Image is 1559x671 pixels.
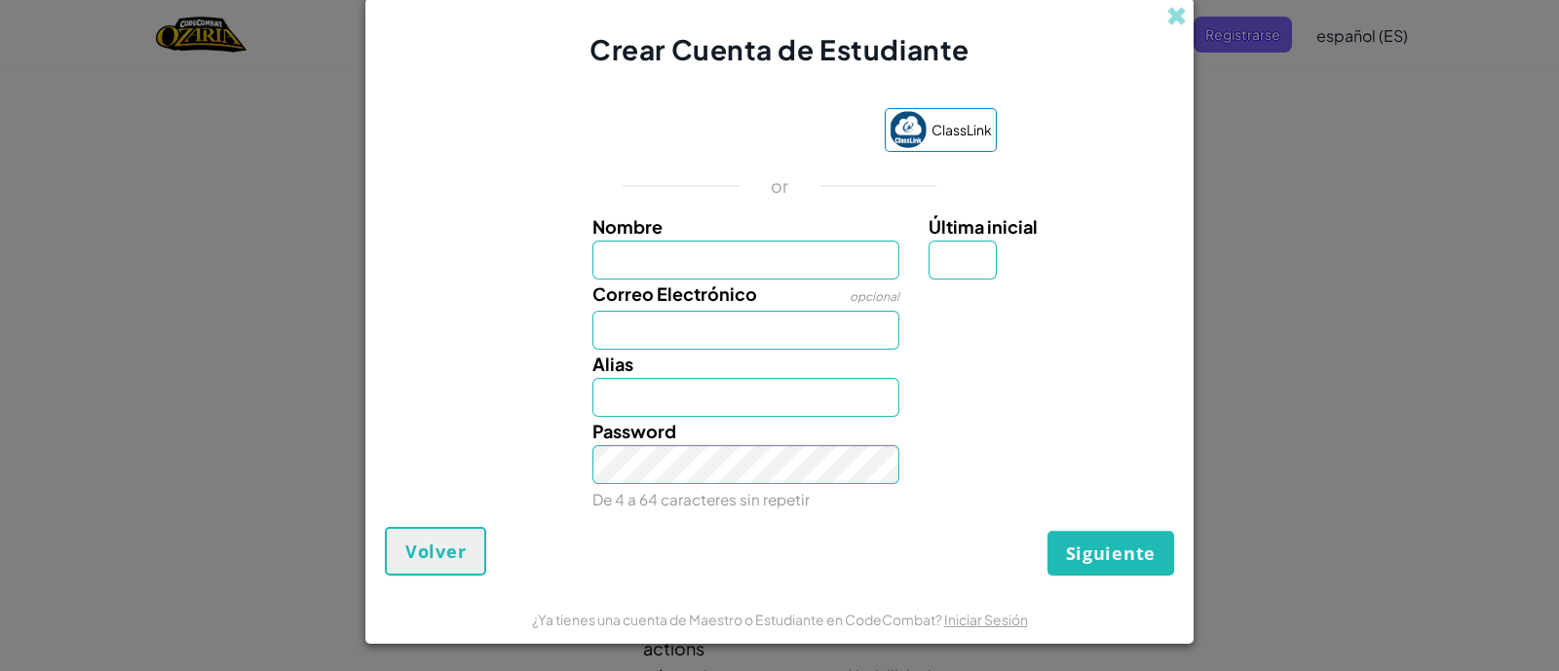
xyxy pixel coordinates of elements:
button: Siguiente [1047,531,1174,576]
a: Iniciar Sesión [944,611,1028,628]
span: Nombre [592,215,663,238]
span: Correo Electrónico [592,282,757,305]
button: Volver [385,527,486,576]
span: ClassLink [932,116,992,144]
p: or [771,174,789,198]
span: Crear Cuenta de Estudiante [589,32,970,66]
span: Última inicial [929,215,1038,238]
span: Password [592,420,676,442]
span: Alias [592,353,633,375]
span: Siguiente [1066,541,1156,565]
small: De 4 a 64 caracteres sin repetir [592,490,810,508]
span: Volver [405,540,466,563]
span: ¿Ya tienes una cuenta de Maestro o Estudiante en CodeCombat? [532,611,944,628]
img: classlink-logo-small.png [890,111,927,148]
iframe: Botón Iniciar sesión con Google [552,110,875,153]
span: opcional [850,289,899,304]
